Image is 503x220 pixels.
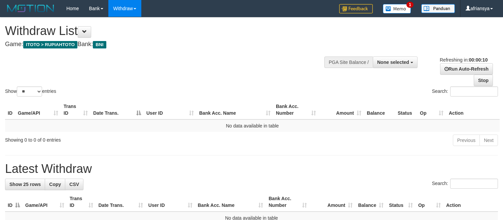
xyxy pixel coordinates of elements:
a: CSV [65,179,83,190]
span: None selected [377,60,409,65]
label: Search: [432,86,498,97]
img: panduan.png [421,4,455,13]
span: 1 [406,2,414,8]
a: Run Auto-Refresh [440,63,493,75]
a: Previous [453,135,480,146]
th: Balance: activate to sort column ascending [355,192,386,212]
h1: Withdraw List [5,24,329,38]
button: None selected [373,57,418,68]
span: Show 25 rows [9,182,41,187]
span: CSV [69,182,79,187]
img: MOTION_logo.png [5,3,56,13]
th: Game/API: activate to sort column ascending [23,192,67,212]
div: PGA Site Balance / [324,57,373,68]
th: Status: activate to sort column ascending [386,192,416,212]
th: ID: activate to sort column descending [5,192,23,212]
th: Action [443,192,498,212]
th: Action [446,100,500,119]
th: User ID: activate to sort column ascending [144,100,196,119]
th: Amount: activate to sort column ascending [319,100,364,119]
div: Showing 0 to 0 of 0 entries [5,134,205,143]
h4: Game: Bank: [5,41,329,48]
th: Bank Acc. Name: activate to sort column ascending [195,192,266,212]
span: Refreshing in: [440,57,488,63]
th: User ID: activate to sort column ascending [146,192,195,212]
th: Trans ID: activate to sort column ascending [67,192,96,212]
input: Search: [450,86,498,97]
th: Game/API: activate to sort column ascending [15,100,61,119]
a: Next [479,135,498,146]
strong: 00:00:10 [469,57,488,63]
th: Balance [364,100,395,119]
a: Show 25 rows [5,179,45,190]
img: Button%20Memo.svg [383,4,411,13]
th: Trans ID: activate to sort column ascending [61,100,91,119]
a: Stop [474,75,493,86]
th: Status [395,100,417,119]
td: No data available in table [5,119,500,132]
th: Amount: activate to sort column ascending [310,192,355,212]
th: Op: activate to sort column ascending [416,192,443,212]
th: Date Trans.: activate to sort column descending [91,100,144,119]
th: Date Trans.: activate to sort column ascending [96,192,146,212]
label: Search: [432,179,498,189]
input: Search: [450,179,498,189]
th: Bank Acc. Number: activate to sort column ascending [266,192,309,212]
img: Feedback.jpg [339,4,373,13]
span: ITOTO > RUPIAHTOTO [23,41,77,48]
span: BNI [93,41,106,48]
select: Showentries [17,86,42,97]
th: Op: activate to sort column ascending [417,100,446,119]
a: Copy [45,179,65,190]
th: Bank Acc. Number: activate to sort column ascending [273,100,319,119]
th: Bank Acc. Name: activate to sort column ascending [196,100,273,119]
span: Copy [49,182,61,187]
th: ID [5,100,15,119]
h1: Latest Withdraw [5,162,498,176]
label: Show entries [5,86,56,97]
